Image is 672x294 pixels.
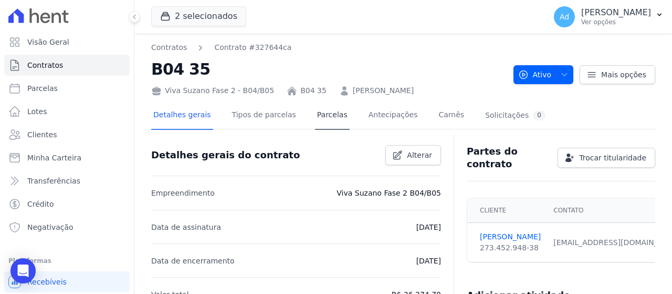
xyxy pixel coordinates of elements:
span: Negativação [27,222,73,232]
span: Ativo [518,65,552,84]
a: Parcelas [4,78,130,99]
nav: Breadcrumb [151,42,505,53]
th: Cliente [467,198,547,223]
span: Parcelas [27,83,58,94]
a: Lotes [4,101,130,122]
span: Visão Geral [27,37,69,47]
a: Solicitações0 [483,102,548,130]
a: Clientes [4,124,130,145]
div: Plataformas [8,255,125,267]
a: Mais opções [580,65,655,84]
a: Transferências [4,170,130,191]
a: Tipos de parcelas [230,102,298,130]
span: Recebíveis [27,277,67,287]
p: [PERSON_NAME] [581,7,651,18]
a: B04 35 [300,85,327,96]
a: Minha Carteira [4,147,130,168]
div: 0 [533,110,545,120]
p: Viva Suzano Fase 2 B04/B05 [337,187,441,199]
span: Alterar [407,150,432,160]
a: Parcelas [315,102,350,130]
div: 273.452.948-38 [480,242,541,254]
h3: Partes do contrato [467,145,549,170]
div: Viva Suzano Fase 2 - B04/B05 [151,85,274,96]
span: Transferências [27,176,80,186]
a: Detalhes gerais [151,102,213,130]
span: Clientes [27,129,57,140]
a: Crédito [4,194,130,215]
span: Ad [560,13,569,21]
span: Minha Carteira [27,153,81,163]
a: Alterar [385,145,441,165]
a: Contratos [151,42,187,53]
h3: Detalhes gerais do contrato [151,149,300,161]
a: Negativação [4,217,130,238]
button: Ativo [513,65,574,84]
p: [DATE] [416,255,441,267]
div: Open Intercom Messenger [10,258,36,283]
a: Recebíveis [4,271,130,292]
button: Ad [PERSON_NAME] Ver opções [545,2,672,32]
span: Contratos [27,60,63,70]
h2: B04 35 [151,57,505,81]
span: Mais opções [601,69,646,80]
p: [DATE] [416,221,441,234]
nav: Breadcrumb [151,42,291,53]
a: [PERSON_NAME] [480,231,541,242]
p: Empreendimento [151,187,215,199]
a: Contrato #327644ca [214,42,291,53]
span: Trocar titularidade [579,153,646,163]
a: Carnês [436,102,466,130]
p: Ver opções [581,18,651,26]
a: Contratos [4,55,130,76]
p: Data de assinatura [151,221,221,234]
a: Antecipações [366,102,420,130]
span: Lotes [27,106,47,117]
a: Trocar titularidade [558,148,655,168]
span: Crédito [27,199,54,209]
button: 2 selecionados [151,6,246,26]
a: [PERSON_NAME] [353,85,414,96]
div: Solicitações [485,110,545,120]
a: Visão Geral [4,32,130,53]
p: Data de encerramento [151,255,235,267]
